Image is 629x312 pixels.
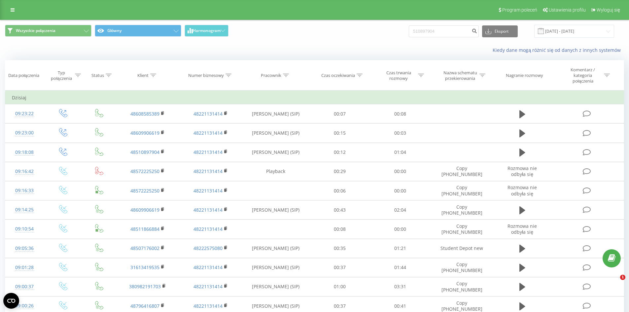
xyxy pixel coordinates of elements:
td: [PERSON_NAME] (SIP) [242,258,310,277]
div: Nazwa schematu przekierowania [442,70,478,81]
td: 00:08 [310,220,370,239]
td: Copy [PHONE_NUMBER] [430,162,493,181]
div: Pracownik [261,73,281,78]
td: Copy [PHONE_NUMBER] [430,181,493,200]
a: 48221131414 [193,303,223,309]
div: Data połączenia [8,73,39,78]
td: [PERSON_NAME] (SIP) [242,239,310,258]
div: Numer biznesowy [188,73,224,78]
input: Wyszukiwanie według numeru [409,25,479,37]
td: [PERSON_NAME] (SIP) [242,104,310,123]
td: 00:15 [310,123,370,143]
div: 09:10:54 [12,223,37,235]
span: Harmonogram [193,28,221,33]
td: Dzisiaj [5,91,624,104]
td: 00:43 [310,200,370,220]
td: [PERSON_NAME] (SIP) [242,200,310,220]
div: 09:23:22 [12,107,37,120]
td: Student Depot new [430,239,493,258]
td: [PERSON_NAME] (SIP) [242,123,310,143]
td: Copy [PHONE_NUMBER] [430,220,493,239]
td: 00:08 [370,104,431,123]
div: Komentarz / kategoria połączenia [564,67,602,84]
a: 48222575080 [193,245,223,251]
span: Rozmowa nie odbyła się [507,184,537,196]
button: Harmonogram [185,25,228,37]
div: 09:00:37 [12,280,37,293]
td: 00:07 [310,104,370,123]
td: 00:00 [370,181,431,200]
div: 09:05:36 [12,242,37,255]
a: 48221131414 [193,168,223,174]
div: Typ połączenia [50,70,73,81]
td: Copy [PHONE_NUMBER] [430,200,493,220]
td: 00:35 [310,239,370,258]
td: 02:04 [370,200,431,220]
div: 09:16:33 [12,184,37,197]
div: Czas oczekiwania [321,73,355,78]
td: 00:37 [310,258,370,277]
a: 48221131414 [193,207,223,213]
a: 48510897904 [130,149,159,155]
div: Klient [137,73,149,78]
td: Playback [242,162,310,181]
span: Wyloguj się [597,7,620,13]
td: 01:21 [370,239,431,258]
a: 48572225250 [130,188,159,194]
div: Status [91,73,104,78]
a: 48507176002 [130,245,159,251]
td: 00:00 [370,220,431,239]
div: 09:01:28 [12,261,37,274]
a: 48221131414 [193,283,223,290]
a: 48221131414 [193,149,223,155]
a: 48221131414 [193,188,223,194]
a: 48609906619 [130,130,159,136]
div: 09:16:42 [12,165,37,178]
td: 03:31 [370,277,431,296]
a: 48221131414 [193,264,223,270]
td: 01:44 [370,258,431,277]
td: [PERSON_NAME] (SIP) [242,277,310,296]
span: Ustawienia profilu [549,7,586,13]
span: Program poleceń [502,7,537,13]
button: Eksport [482,25,518,37]
div: Nagranie rozmowy [506,73,543,78]
a: 48572225250 [130,168,159,174]
button: Wszystkie połączenia [5,25,91,37]
a: 48796416807 [130,303,159,309]
td: 00:29 [310,162,370,181]
div: Czas trwania rozmowy [381,70,416,81]
div: 09:23:00 [12,126,37,139]
td: Copy [PHONE_NUMBER] [430,258,493,277]
iframe: Intercom live chat [607,275,622,291]
a: 31613419535 [130,264,159,270]
td: 00:00 [370,162,431,181]
a: 48609906619 [130,207,159,213]
td: 01:04 [370,143,431,162]
a: 380982191703 [129,283,161,290]
span: 1 [620,275,625,280]
a: Kiedy dane mogą różnić się od danych z innych systemów [493,47,624,53]
td: [PERSON_NAME] (SIP) [242,143,310,162]
a: 48608585389 [130,111,159,117]
td: 01:00 [310,277,370,296]
button: Główny [95,25,181,37]
td: 00:06 [310,181,370,200]
span: Rozmowa nie odbyła się [507,223,537,235]
a: 48221131414 [193,130,223,136]
span: Wszystkie połączenia [16,28,55,33]
div: 09:18:08 [12,146,37,159]
td: 00:12 [310,143,370,162]
button: Open CMP widget [3,293,19,309]
td: 00:03 [370,123,431,143]
div: 09:14:25 [12,203,37,216]
a: 48221131414 [193,226,223,232]
a: 48221131414 [193,111,223,117]
a: 48511866884 [130,226,159,232]
span: Rozmowa nie odbyła się [507,165,537,177]
td: Copy [PHONE_NUMBER] [430,277,493,296]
